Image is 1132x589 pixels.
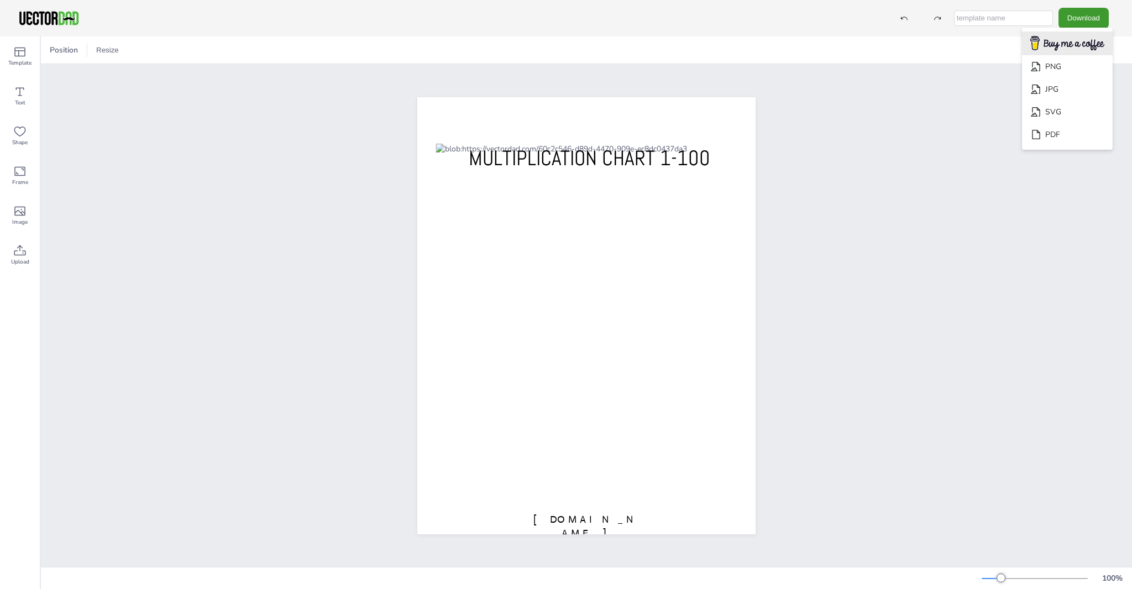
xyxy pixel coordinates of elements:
[469,144,710,171] span: MULTIPLICATION CHART 1-100
[48,45,80,55] span: Position
[12,178,28,187] span: Frame
[8,59,32,67] span: Template
[92,41,123,59] button: Resize
[1022,28,1113,150] ul: Download
[1022,123,1113,146] li: PDF
[1099,573,1125,583] div: 100 %
[18,10,80,27] img: VectorDad-1.png
[533,513,642,539] span: [DOMAIN_NAME]
[1022,55,1113,78] li: PNG
[15,98,25,107] span: Text
[12,218,28,227] span: Image
[1023,33,1112,54] img: buymecoffee.png
[11,257,29,266] span: Upload
[1058,8,1109,28] button: Download
[12,138,28,147] span: Shape
[1022,101,1113,123] li: SVG
[1022,78,1113,101] li: JPG
[954,10,1053,26] input: template name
